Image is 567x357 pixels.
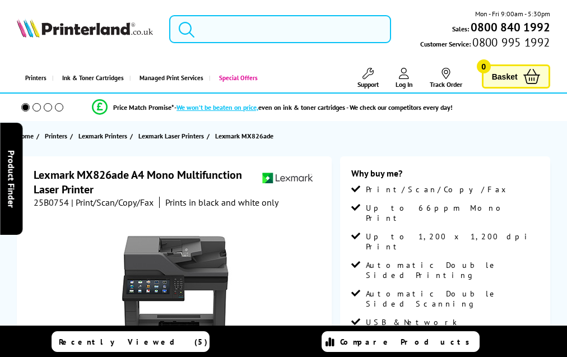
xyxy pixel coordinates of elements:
a: Log In [396,68,413,89]
a: Basket 0 [482,64,550,89]
span: Log In [396,80,413,89]
a: Lexmark Printers [78,130,130,142]
span: 0800 995 1992 [471,37,550,48]
span: | Print/Scan/Copy/Fax [71,197,154,208]
span: Automatic Double Sided Printing [366,260,539,280]
a: Printers [45,130,70,142]
b: 0800 840 1992 [471,20,550,35]
a: Managed Print Services [129,64,209,92]
span: Lexmark MX826ade [215,130,273,142]
img: Printerland Logo [17,18,152,38]
span: Customer Service: [420,37,550,49]
span: Compare Products [340,337,476,347]
span: Basket [492,69,518,84]
li: modal_Promise [6,98,539,117]
div: - even on ink & toner cartridges - We check our competitors every day! [174,103,453,112]
a: Printerland Logo [17,18,152,40]
h1: Lexmark MX826ade A4 Mono Multifunction Laser Printer [34,168,262,197]
a: 0800 840 1992 [469,22,550,33]
div: Why buy me? [351,168,539,184]
a: Home [17,130,36,142]
a: Compare Products [322,331,480,352]
span: Support [357,80,379,89]
span: Ink & Toner Cartridges [62,64,124,92]
span: 0 [477,59,491,73]
span: Up to 1,200 x 1,200 dpi Print [366,231,539,252]
span: Home [17,130,34,142]
span: Sales: [452,24,469,34]
a: Printers [17,64,52,92]
span: Printers [45,130,67,142]
a: Recently Viewed (5) [52,331,210,352]
a: Ink & Toner Cartridges [52,64,129,92]
span: Print/Scan/Copy/Fax [366,184,510,194]
a: Special Offers [209,64,263,92]
span: 25B0754 [34,197,69,208]
img: Lexmark [262,168,313,188]
a: Lexmark MX826ade [215,130,276,142]
span: Price Match Promise* [113,103,174,112]
span: Automatic Double Sided Scanning [366,289,539,309]
a: Lexmark Laser Printers [138,130,207,142]
span: Product Finder [6,150,17,207]
a: Support [357,68,379,89]
span: Lexmark Printers [78,130,127,142]
span: Up to 66ppm Mono Print [366,203,539,223]
span: Mon - Fri 9:00am - 5:30pm [475,8,550,19]
i: Prints in black and white only [165,197,278,208]
a: Track Order [430,68,462,89]
span: We won’t be beaten on price, [176,103,258,112]
span: Lexmark Laser Printers [138,130,204,142]
span: Recently Viewed (5) [59,337,208,347]
span: USB & Network [366,317,457,327]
